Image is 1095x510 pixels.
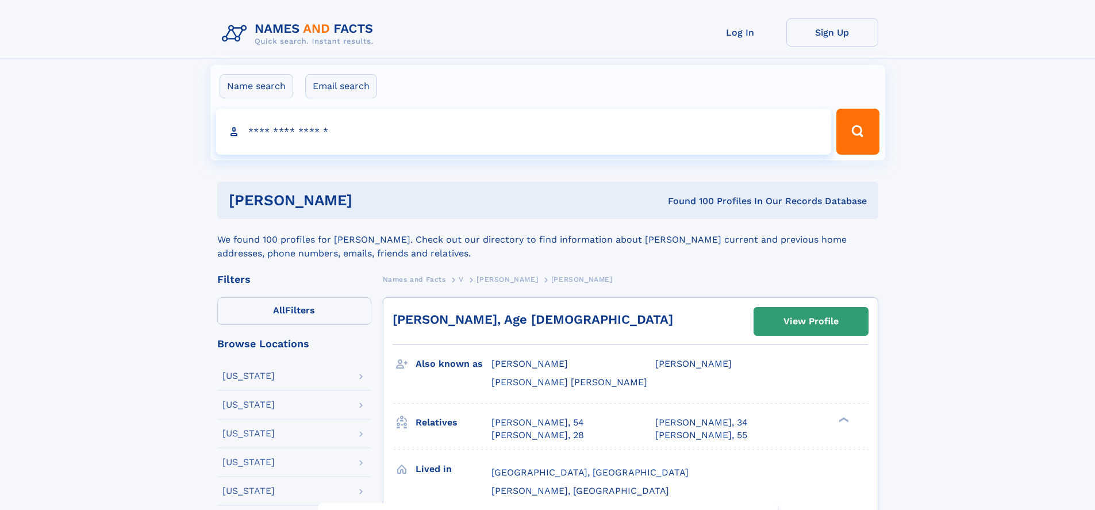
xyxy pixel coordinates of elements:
[477,275,538,283] span: [PERSON_NAME]
[220,74,293,98] label: Name search
[754,308,868,335] a: View Profile
[459,272,464,286] a: V
[836,109,879,155] button: Search Button
[491,467,689,478] span: [GEOGRAPHIC_DATA], [GEOGRAPHIC_DATA]
[273,305,285,316] span: All
[836,416,850,423] div: ❯
[491,377,647,388] span: [PERSON_NAME] [PERSON_NAME]
[416,459,491,479] h3: Lived in
[655,416,748,429] a: [PERSON_NAME], 34
[222,400,275,409] div: [US_STATE]
[217,274,371,285] div: Filters
[217,339,371,349] div: Browse Locations
[222,458,275,467] div: [US_STATE]
[783,308,839,335] div: View Profile
[510,195,867,208] div: Found 100 Profiles In Our Records Database
[305,74,377,98] label: Email search
[393,312,673,327] a: [PERSON_NAME], Age [DEMOGRAPHIC_DATA]
[655,429,747,442] a: [PERSON_NAME], 55
[477,272,538,286] a: [PERSON_NAME]
[551,275,613,283] span: [PERSON_NAME]
[786,18,878,47] a: Sign Up
[416,413,491,432] h3: Relatives
[459,275,464,283] span: V
[222,429,275,438] div: [US_STATE]
[491,485,669,496] span: [PERSON_NAME], [GEOGRAPHIC_DATA]
[491,416,584,429] a: [PERSON_NAME], 54
[216,109,832,155] input: search input
[491,429,584,442] a: [PERSON_NAME], 28
[383,272,446,286] a: Names and Facts
[217,18,383,49] img: Logo Names and Facts
[217,219,878,260] div: We found 100 profiles for [PERSON_NAME]. Check out our directory to find information about [PERSO...
[655,358,732,369] span: [PERSON_NAME]
[416,354,491,374] h3: Also known as
[491,358,568,369] span: [PERSON_NAME]
[694,18,786,47] a: Log In
[229,193,510,208] h1: [PERSON_NAME]
[222,371,275,381] div: [US_STATE]
[217,297,371,325] label: Filters
[222,486,275,496] div: [US_STATE]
